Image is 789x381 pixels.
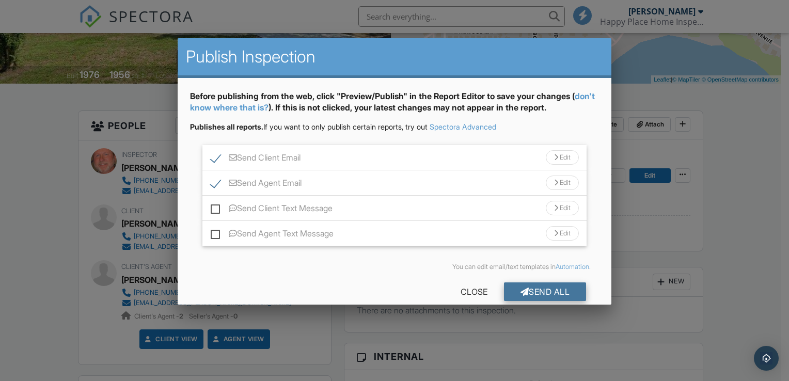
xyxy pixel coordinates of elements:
div: You can edit email/text templates in . [198,263,591,271]
div: Edit [546,176,579,190]
a: Automation [556,263,589,271]
div: Close [444,282,504,301]
a: Spectora Advanced [430,122,496,131]
div: Edit [546,201,579,215]
div: Edit [546,150,579,165]
strong: Publishes all reports. [190,122,263,131]
label: Send Client Email [211,153,301,166]
span: If you want to only publish certain reports, try out [190,122,428,131]
div: Open Intercom Messenger [754,346,779,371]
div: Send All [504,282,587,301]
label: Send Agent Text Message [211,229,334,242]
div: Edit [546,226,579,241]
div: Before publishing from the web, click "Preview/Publish" in the Report Editor to save your changes... [190,90,599,122]
label: Send Agent Email [211,178,302,191]
label: Send Client Text Message [211,203,333,216]
h2: Publish Inspection [186,46,603,67]
a: don't know where that is? [190,91,595,113]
